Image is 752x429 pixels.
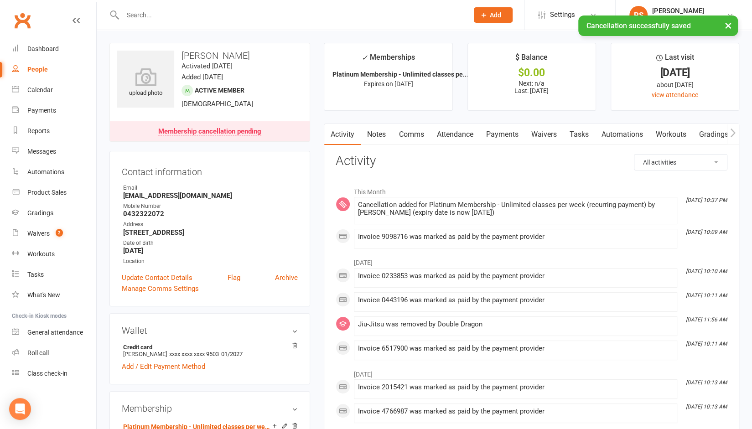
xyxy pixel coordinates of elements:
i: [DATE] 10:11 AM [686,292,727,299]
div: Open Intercom Messenger [9,398,31,420]
div: Tasks [27,271,44,278]
strong: [DATE] [123,247,298,255]
div: upload photo [117,68,174,98]
h3: Membership [122,403,298,413]
a: Activity [324,124,361,145]
div: RS [629,6,648,24]
div: Invoice 4766987 was marked as paid by the payment provider [358,408,673,415]
a: Reports [12,121,96,141]
div: Double Dragon Gym [652,15,709,23]
a: Automations [12,162,96,182]
div: People [27,66,48,73]
a: view attendance [652,91,698,98]
div: Cancellation added for Platinum Membership - Unlimited classes per week (recurring payment) by [P... [358,201,673,217]
span: xxxx xxxx xxxx 9503 [169,351,219,357]
span: Add [490,11,501,19]
div: Membership cancellation pending [158,128,261,135]
div: Reports [27,127,50,134]
div: [DATE] [619,68,731,78]
a: Workouts [12,244,96,264]
div: Invoice 0233853 was marked as paid by the payment provider [358,272,673,280]
a: Comms [392,124,430,145]
a: Payments [12,100,96,121]
a: What's New [12,285,96,305]
div: Class check-in [27,370,67,377]
div: Location [123,257,298,266]
strong: Credit card [123,344,293,351]
a: Calendar [12,80,96,100]
strong: 0432322072 [123,210,298,218]
a: Update Contact Details [122,272,192,283]
div: about [DATE] [619,80,731,90]
div: Automations [27,168,64,176]
div: Roll call [27,349,49,357]
div: Invoice 2015421 was marked as paid by the payment provider [358,383,673,391]
a: Roll call [12,343,96,363]
a: Waivers [524,124,563,145]
span: 01/2027 [221,351,243,357]
div: [PERSON_NAME] [652,7,709,15]
div: Product Sales [27,189,67,196]
a: People [12,59,96,80]
a: Add / Edit Payment Method [122,361,205,372]
p: Next: n/a Last: [DATE] [476,80,587,94]
a: Product Sales [12,182,96,203]
i: [DATE] 10:11 AM [686,341,727,347]
a: Workouts [649,124,692,145]
div: Waivers [27,230,50,237]
div: Last visit [656,52,694,68]
h3: Wallet [122,326,298,336]
span: Active member [195,87,244,94]
a: Gradings [12,203,96,223]
time: Activated [DATE] [182,62,233,70]
a: Dashboard [12,39,96,59]
div: Email [123,184,298,192]
a: Flag [228,272,240,283]
a: Waivers 2 [12,223,96,244]
i: [DATE] 11:56 AM [686,316,727,323]
div: Gradings [27,209,53,217]
div: Jiu-Jitsu was removed by Double Dragon [358,320,673,328]
div: Mobile Number [123,202,298,211]
button: × [720,16,736,35]
a: Tasks [563,124,595,145]
div: Cancellation successfully saved [578,16,738,36]
div: General attendance [27,329,83,336]
strong: [STREET_ADDRESS] [123,228,298,237]
span: 2 [56,229,63,237]
li: [DATE] [336,365,727,379]
span: Expires on [DATE] [363,80,413,88]
i: [DATE] 10:09 AM [686,229,727,235]
button: Add [474,7,513,23]
div: Calendar [27,86,53,93]
div: Memberships [362,52,415,68]
li: This Month [336,182,727,197]
div: $0.00 [476,68,587,78]
a: Tasks [12,264,96,285]
a: Messages [12,141,96,162]
i: [DATE] 10:13 AM [686,403,727,410]
span: Settings [550,5,575,25]
i: ✓ [362,53,368,62]
a: Attendance [430,124,479,145]
h3: [PERSON_NAME] [117,51,302,61]
a: Manage Comms Settings [122,283,199,294]
div: Invoice 6517900 was marked as paid by the payment provider [358,345,673,352]
span: [DEMOGRAPHIC_DATA] [182,100,253,108]
h3: Activity [336,154,727,168]
div: What's New [27,291,60,299]
div: Address [123,220,298,229]
h3: Contact information [122,163,298,177]
li: [DATE] [336,253,727,268]
div: Dashboard [27,45,59,52]
div: Invoice 0443196 was marked as paid by the payment provider [358,296,673,304]
input: Search... [120,9,462,21]
time: Added [DATE] [182,73,223,81]
i: [DATE] 10:13 AM [686,379,727,386]
strong: [EMAIL_ADDRESS][DOMAIN_NAME] [123,191,298,200]
a: Archive [275,272,298,283]
div: $ Balance [515,52,548,68]
div: Payments [27,107,56,114]
div: Date of Birth [123,239,298,248]
strong: Platinum Membership - Unlimited classes pe... [332,71,468,78]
